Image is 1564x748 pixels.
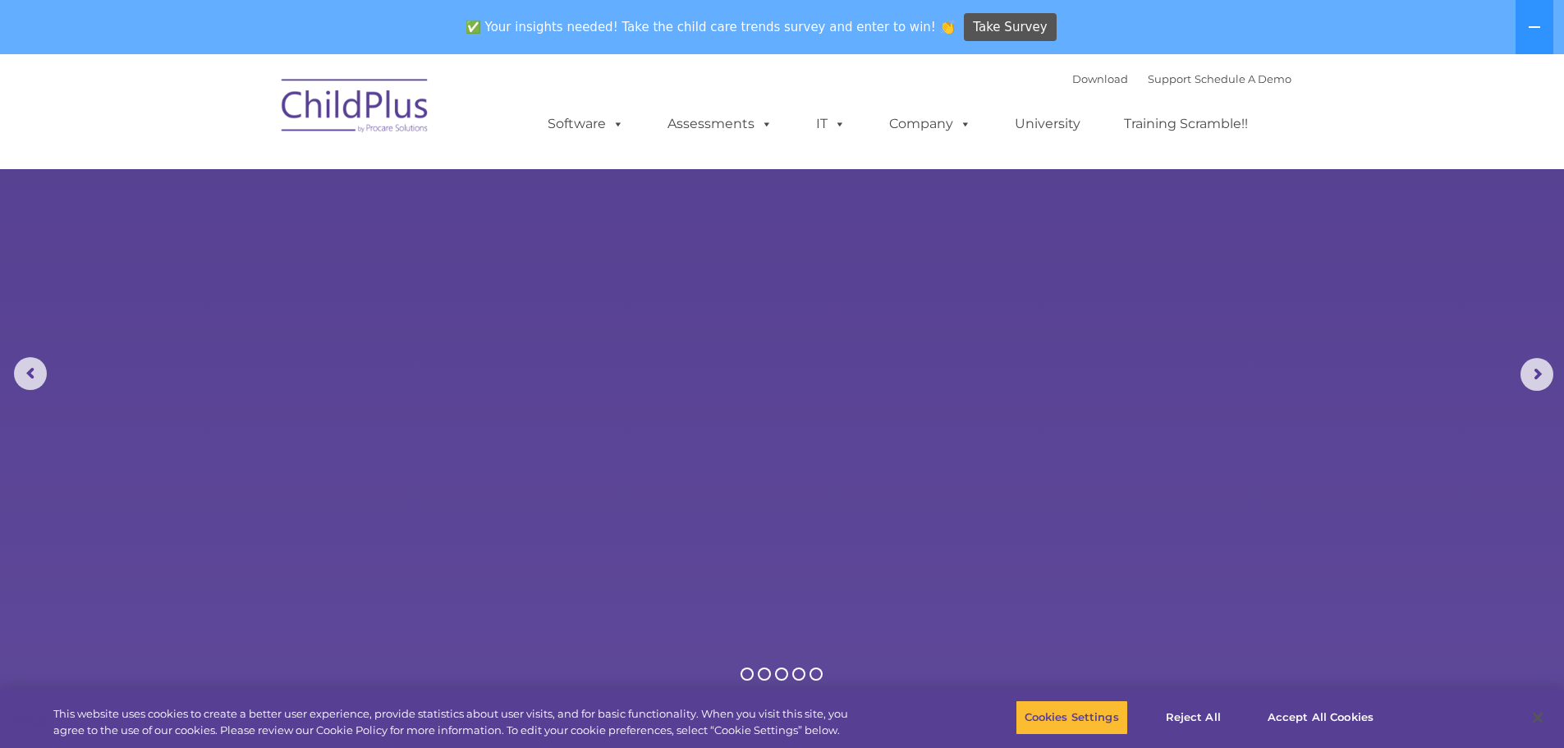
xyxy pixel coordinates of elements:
div: This website uses cookies to create a better user experience, provide statistics about user visit... [53,706,860,738]
a: Download [1072,72,1128,85]
span: Take Survey [973,13,1047,42]
button: Reject All [1142,700,1245,735]
a: Training Scramble!! [1108,108,1264,140]
a: IT [800,108,862,140]
a: Assessments [651,108,789,140]
a: Schedule A Demo [1195,72,1291,85]
a: Company [873,108,988,140]
button: Accept All Cookies [1259,700,1383,735]
a: Support [1148,72,1191,85]
span: ✅ Your insights needed! Take the child care trends survey and enter to win! 👏 [459,11,961,43]
button: Cookies Settings [1016,700,1128,735]
img: ChildPlus by Procare Solutions [273,67,438,149]
a: Take Survey [964,13,1057,42]
button: Close [1520,700,1556,736]
font: | [1072,72,1291,85]
a: University [998,108,1097,140]
a: Software [531,108,640,140]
